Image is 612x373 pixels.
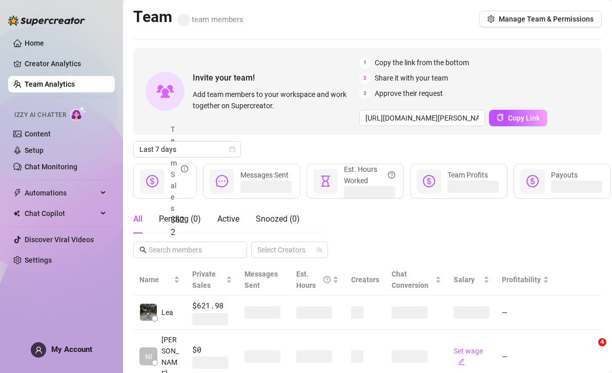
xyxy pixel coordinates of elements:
[323,268,331,291] span: question-circle
[359,88,371,99] span: 3
[359,57,371,68] span: 1
[146,175,158,187] span: dollar-circle
[13,210,20,217] img: Chat Copilot
[508,114,540,122] span: Copy Link
[139,142,235,157] span: Last 7 days
[25,235,94,244] a: Discover Viral Videos
[149,244,233,256] input: Search members
[296,268,331,291] div: Est. Hours
[192,344,232,356] span: $0
[192,270,216,289] span: Private Sales
[217,214,239,224] span: Active
[502,276,541,284] span: Profitability
[375,57,469,68] span: Copy the link from the bottom
[423,175,435,187] span: dollar-circle
[526,175,539,187] span: dollar-circle
[344,164,395,186] div: Est. Hours Worked
[25,130,51,138] a: Content
[497,114,504,121] span: copy
[25,163,77,171] a: Chat Monitoring
[375,88,443,99] span: Approve their request
[193,89,355,111] span: Add team members to your workspace and work together on Supercreator.
[489,110,547,126] button: Copy Link
[454,276,475,284] span: Salary
[161,307,173,318] span: Lea
[577,338,602,363] iframe: Intercom live chat
[25,55,107,72] a: Creator Analytics
[496,296,555,330] td: —
[133,7,243,27] h2: Team
[447,171,488,179] span: Team Profits
[177,15,243,24] span: team members
[216,175,228,187] span: message
[319,175,332,187] span: hourglass
[159,213,201,225] div: Pending ( 0 )
[256,214,300,224] span: Snoozed ( 0 )
[551,171,578,179] span: Payouts
[133,264,186,296] th: Name
[598,338,606,346] span: 4
[244,270,278,289] span: Messages Sent
[181,124,188,214] span: info-circle
[35,346,43,354] span: user
[25,205,97,222] span: Chat Copilot
[392,270,429,289] span: Chat Conversion
[133,213,142,225] div: All
[359,72,371,84] span: 2
[388,164,395,186] span: question-circle
[139,274,172,285] span: Name
[139,246,147,253] span: search
[487,15,495,23] span: setting
[240,171,289,179] span: Messages Sent
[51,345,92,354] span: My Account
[8,15,85,26] img: logo-BBDzfeDw.svg
[14,110,66,120] span: Izzy AI Chatter
[345,264,385,296] th: Creators
[13,189,22,197] span: thunderbolt
[499,15,594,23] span: Manage Team & Permissions
[140,304,157,321] img: Lea
[479,11,602,27] button: Manage Team & Permissions
[25,146,44,154] a: Setup
[145,351,152,362] span: NI
[192,300,232,312] span: $621.98
[25,185,97,201] span: Automations
[458,358,465,365] span: edit
[70,106,86,121] img: AI Chatter
[25,39,44,47] a: Home
[229,146,235,152] span: calendar
[25,256,52,264] a: Settings
[25,80,75,88] a: Team Analytics
[193,71,359,84] span: Invite your team!
[171,124,188,214] div: Team Sales
[316,247,322,253] span: team
[375,72,448,84] span: Share it with your team
[454,347,483,366] a: Set wageedit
